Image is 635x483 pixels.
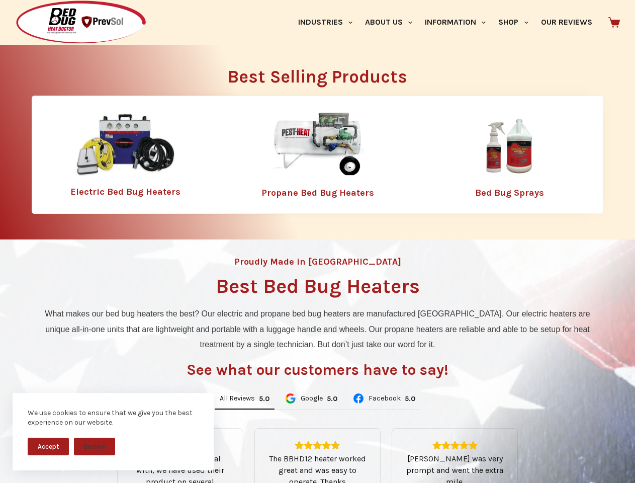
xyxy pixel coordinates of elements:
[37,306,598,352] p: What makes our bed bug heaters the best? Our electric and propane bed bug heaters are manufacture...
[404,441,505,450] div: Rating: 5.0 out of 5
[32,68,603,86] h2: Best Selling Products
[475,187,544,198] a: Bed Bug Sprays
[369,395,401,402] span: Facebook
[259,394,269,403] div: Rating: 5.0 out of 5
[28,408,199,428] div: We use cookies to ensure that we give you the best experience on our website.
[267,441,368,450] div: Rating: 5.0 out of 5
[327,394,337,403] div: 5.0
[301,395,323,402] span: Google
[70,186,180,197] a: Electric Bed Bug Heaters
[28,438,69,455] button: Accept
[405,394,415,403] div: Rating: 5.0 out of 5
[216,276,420,296] h1: Best Bed Bug Heaters
[74,438,115,455] button: Decline
[261,187,374,198] a: Propane Bed Bug Heaters
[187,362,448,377] h3: See what our customers have to say!
[8,4,38,34] button: Open LiveChat chat widget
[327,394,337,403] div: Rating: 5.0 out of 5
[259,394,269,403] div: 5.0
[220,395,255,402] span: All Reviews
[234,257,401,266] h4: Proudly Made in [GEOGRAPHIC_DATA]
[405,394,415,403] div: 5.0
